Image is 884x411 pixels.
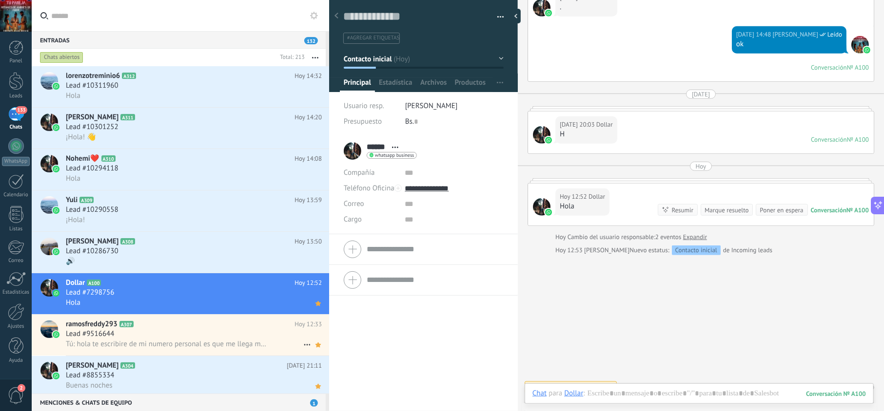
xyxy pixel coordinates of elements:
div: Listas [2,226,30,232]
span: Hoy 13:59 [295,195,322,205]
img: icon [53,166,59,172]
div: Conversación [811,63,847,72]
div: Bs. [405,114,504,130]
span: lorenzotreminio6 [66,71,120,81]
span: 🔊 [66,257,75,266]
span: Lead #9516644 [66,329,114,339]
div: Panel [2,58,30,64]
span: Correo [344,199,364,208]
span: [PERSON_NAME] [66,112,118,122]
div: Ocultar [511,9,521,23]
span: Yuli [66,195,78,205]
span: A311 [120,114,135,120]
div: Hoy [555,232,568,242]
div: Cambio del usuario responsable: [555,232,707,242]
span: Lead #10286730 [66,246,118,256]
div: Usuario resp. [344,98,398,114]
div: № A100 [847,135,869,144]
span: Hoy 12:52 [295,278,322,288]
span: : [584,389,585,398]
span: Leído [827,30,842,39]
span: A312 [122,73,136,79]
div: [DATE] [692,90,710,99]
img: icon [53,83,59,90]
span: Hola [66,174,80,183]
span: 133 [16,106,27,114]
span: Lead #10294118 [66,164,118,173]
span: A304 [120,362,135,369]
span: Hoy 14:32 [295,71,322,81]
span: Lead #10290558 [66,205,118,215]
span: Teléfono Oficina [344,184,394,193]
div: Marque resuelto [705,205,748,215]
span: para [549,389,562,398]
span: Usuario resp. [344,101,384,111]
div: Hoy [696,162,707,171]
span: 1 [310,399,318,407]
div: Compañía [344,165,397,181]
img: icon [53,124,59,131]
span: [PERSON_NAME] [405,101,458,111]
div: Entradas [32,31,326,49]
img: icon [53,207,59,214]
span: jesus hernandez [584,246,629,254]
div: Correo [2,258,30,264]
img: icon [53,373,59,379]
span: A309 [79,197,94,203]
div: № A100 [847,63,869,72]
a: avataricon[PERSON_NAME]A304[DATE] 21:11Lead #8855334Buenas noches [32,356,329,397]
span: Lead #8855334 [66,371,114,380]
div: Resumir [671,205,693,215]
span: Hola [66,91,80,100]
div: Ayuda [2,357,30,364]
span: Dollar [533,126,550,144]
a: avatariconYuliA309Hoy 13:59Lead #10290558¡Hola! [32,190,329,231]
div: WhatsApp [2,157,30,166]
span: A307 [119,321,134,327]
div: Conversación [811,206,846,214]
img: icon [53,248,59,255]
span: Hoy 12:33 [295,319,322,329]
img: icon [53,290,59,297]
img: waba.svg [864,47,870,54]
a: avataricon[PERSON_NAME]A308Hoy 13:50Lead #10286730🔊 [32,232,329,273]
a: avatariconDollarA100Hoy 12:52Lead #7298756Hola [32,273,329,314]
div: ok [736,39,842,49]
span: jesus hernandez (Oficina de Venta) [773,30,818,39]
img: waba.svg [545,10,552,17]
div: Hoy 12:52 [560,192,589,202]
div: Ajustes [2,323,30,330]
button: Teléfono Oficina [344,181,394,196]
div: [DATE] 14:48 [736,30,773,39]
div: Presupuesto [344,114,398,130]
span: whatsapp business [375,153,414,158]
a: avatariconramosfreddy293A307Hoy 12:33Lead #9516644Tú: hola te escribire de mi numero personal es ... [32,315,329,355]
span: Lead #10311960 [66,81,118,91]
span: ¡Hola! 👋 [66,132,96,142]
span: Presupuesto [344,117,382,126]
button: Correo [344,196,364,212]
a: avataricon[PERSON_NAME]A311Hoy 14:20Lead #10301252¡Hola! 👋 [32,108,329,149]
span: A100 [87,280,101,286]
div: Dollar [564,389,583,397]
span: 2 [18,384,25,392]
span: Tú: hola te escribire de mi numero personal es que me llega mucha gente aqui [66,339,268,349]
span: 132 [304,37,318,44]
span: Nuevo estatus: [629,245,669,255]
div: Calendario [2,192,30,198]
span: #agregar etiquetas [347,35,399,41]
div: Cargo [344,212,397,227]
a: avatariconNohemi❤️A310Hoy 14:08Lead #10294118Hola [32,149,329,190]
div: Total: 213 [276,53,305,62]
a: avatariconlorenzotreminio6A312Hoy 14:32Lead #10311960Hola [32,66,329,107]
div: Leads [2,93,30,99]
span: Hola [66,298,80,307]
span: Archivos [420,78,447,92]
div: Menciones & Chats de equipo [32,393,326,411]
div: Estadísticas [2,289,30,296]
div: Conversación [811,135,847,144]
div: 100 [806,390,866,398]
span: Hoy 14:08 [295,154,322,164]
span: Dollar [596,120,613,130]
span: Buenas noches [66,381,113,390]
